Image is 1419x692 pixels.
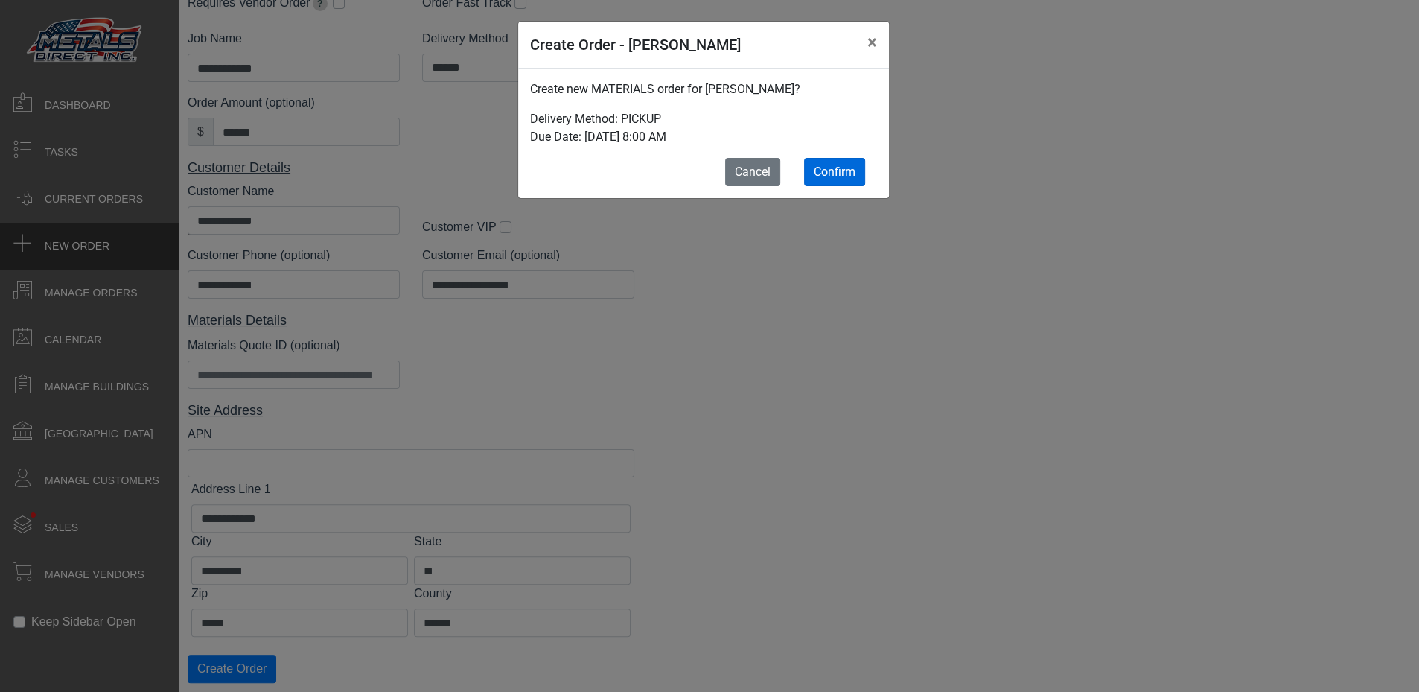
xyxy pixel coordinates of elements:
[530,110,877,146] p: Delivery Method: PICKUP Due Date: [DATE] 8:00 AM
[855,22,889,63] button: Close
[530,80,877,98] p: Create new MATERIALS order for [PERSON_NAME]?
[814,165,855,179] span: Confirm
[804,158,865,186] button: Confirm
[725,158,780,186] button: Cancel
[530,34,741,56] h5: Create Order - [PERSON_NAME]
